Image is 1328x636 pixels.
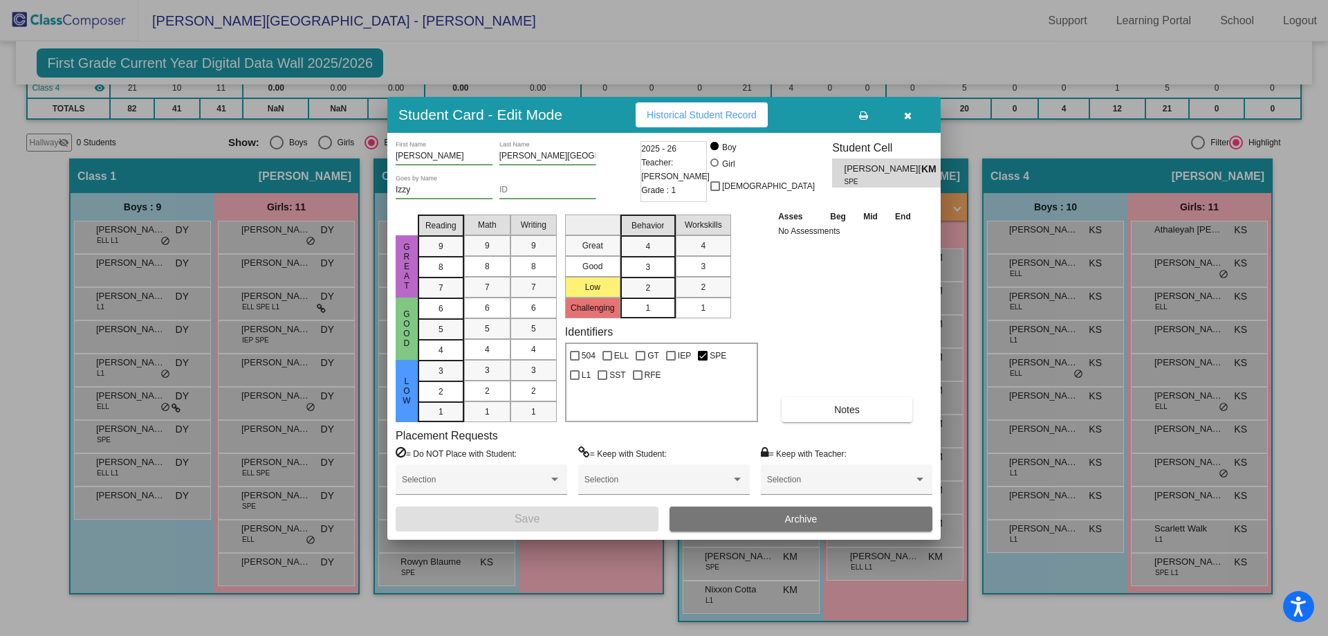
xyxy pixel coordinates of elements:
span: 5 [485,322,490,335]
span: SPE [845,176,912,187]
button: Archive [670,507,932,531]
span: 9 [531,239,536,252]
span: 4 [531,343,536,356]
span: 4 [701,239,705,252]
label: = Keep with Teacher: [761,446,847,460]
div: Girl [721,158,735,170]
th: Mid [855,209,886,224]
span: 4 [439,344,443,356]
span: Reading [425,219,456,232]
span: Historical Student Record [647,109,757,120]
span: 7 [531,281,536,293]
span: Grade : 1 [641,183,676,197]
span: 6 [531,302,536,314]
label: = Do NOT Place with Student: [396,446,517,460]
span: 2 [485,385,490,397]
span: 1 [485,406,490,418]
button: Save [396,507,658,531]
span: ELL [614,347,629,364]
span: Writing [521,219,546,231]
span: 2 [531,385,536,397]
span: 3 [701,260,705,273]
span: 1 [645,302,650,314]
span: 1 [531,406,536,418]
span: 6 [439,302,443,315]
span: 2025 - 26 [641,142,676,156]
span: 2 [439,385,443,398]
span: 7 [439,282,443,294]
input: goes by name [396,185,492,195]
span: 3 [439,365,443,377]
span: Archive [785,514,818,525]
button: Notes [782,397,912,422]
span: 3 [645,261,650,273]
span: 4 [485,343,490,356]
span: [PERSON_NAME][GEOGRAPHIC_DATA] [845,162,921,176]
span: Notes [834,404,860,415]
span: [DEMOGRAPHIC_DATA] [722,178,815,194]
span: Teacher: [PERSON_NAME] [641,156,710,183]
span: Math [478,219,497,231]
span: Behavior [631,219,664,232]
span: GT [647,347,659,364]
span: 1 [701,302,705,314]
span: RFE [645,367,661,383]
label: Placement Requests [396,429,498,442]
span: 3 [485,364,490,376]
span: Great [400,242,413,291]
span: Low [400,376,413,406]
span: 1 [439,406,443,418]
span: Save [515,513,539,525]
span: 8 [439,261,443,273]
span: 2 [645,282,650,294]
span: 8 [531,260,536,273]
span: Good [400,309,413,348]
span: 8 [485,260,490,273]
span: 2 [701,281,705,293]
th: Asses [775,209,821,224]
label: = Keep with Student: [578,446,667,460]
span: IEP [678,347,691,364]
button: Historical Student Record [636,102,768,127]
span: 3 [531,364,536,376]
h3: Student Cell [832,141,952,154]
span: L1 [582,367,591,383]
span: 5 [439,323,443,336]
h3: Student Card - Edit Mode [398,106,562,123]
th: End [886,209,919,224]
span: Workskills [685,219,722,231]
span: 7 [485,281,490,293]
span: 5 [531,322,536,335]
span: 4 [645,240,650,253]
span: KM [921,162,941,176]
th: Beg [821,209,854,224]
span: 9 [439,240,443,253]
span: SPE [710,347,726,364]
div: Boy [721,141,737,154]
label: Identifiers [565,325,613,338]
span: 504 [582,347,596,364]
span: 9 [485,239,490,252]
span: 6 [485,302,490,314]
span: SST [609,367,625,383]
td: No Assessments [775,224,920,238]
